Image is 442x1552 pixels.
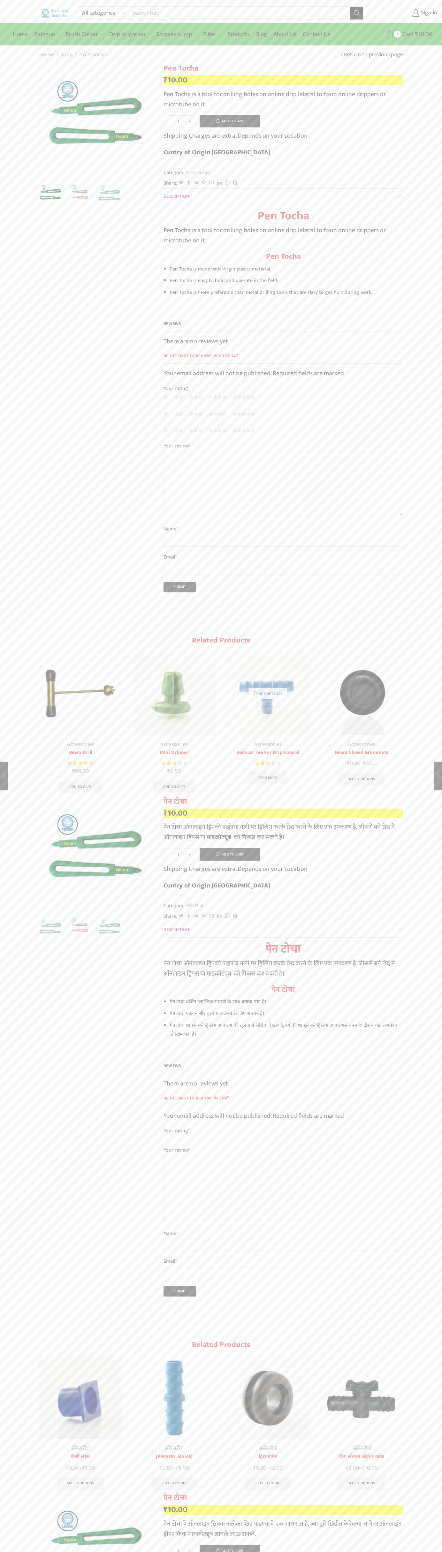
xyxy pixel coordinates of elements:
[67,182,94,208] li: 2 / 3
[362,1463,378,1473] bdi: 10.00
[164,958,403,979] p: पेन टोचा ऑनलाइन ड्रिपकी पाईपया नली पर ड्रिलिंग करके छेद करने के लिए एक उपकरण है, जीससे बने छेद मे...
[164,864,308,874] p: Shipping Charges are extra, Depends on your Location
[226,1453,309,1461] a: हिरा ग्रोमेट
[164,385,403,392] label: Your rating
[415,29,432,39] bdi: 10.00
[37,181,64,208] a: PEN TOCHA IMAGE 1
[394,31,401,37] span: 1
[255,760,271,767] span: Rated out of 5
[82,1463,85,1473] span: ₹
[164,193,189,200] span: Description
[338,1477,385,1490] a: Select options for “हिरा लॅटरल जॉईनर कॉक”
[232,427,255,434] a: 5 of 5 stars
[164,1110,344,1121] span: Your email address will not be published. Required fields are marked
[129,7,350,19] input: Search for...
[253,1463,256,1473] span: ₹
[66,1463,69,1473] span: ₹
[79,51,107,59] a: Accessories
[39,64,154,179] div: 1 / 3
[224,27,253,42] a: Products
[346,1463,348,1473] span: ₹
[347,759,350,768] span: ₹
[161,760,187,767] div: Rated 3.25 out of 5
[209,394,226,401] a: 4 of 5 stars
[192,1338,250,1351] span: Related products
[164,913,177,920] span: Share:
[82,1463,95,1473] bdi: 1.00
[37,182,64,208] li: 1 / 3
[39,51,54,59] a: Home
[39,51,107,59] nav: Breadcrumb
[316,649,407,789] div: 4 / 10
[164,1229,403,1238] label: Name
[72,766,89,776] bdi: 60.00
[164,822,403,842] p: पेन टोचा ऑनलाइन ड्रिपकी पाईपया नली पर ड्रिलिंग करके छेद करने के लिए एक उपकरण है, जीससे बने छेद मे...
[37,915,64,942] img: PEN TOCHA
[151,1477,197,1490] a: Select options for “हिरा लॅटरल जोईनर”
[96,182,123,209] img: PEN TOCHA
[316,1353,407,1494] div: 4 / 10
[39,1464,122,1472] span: –
[167,766,170,776] span: ₹
[164,926,189,933] span: Description
[223,1353,313,1494] div: 3 / 10
[232,410,255,417] a: 5 of 5 stars
[200,27,224,42] a: Filter
[165,1444,184,1453] a: अ‍ॅसेसरीज
[270,27,300,42] a: About Us
[164,1286,196,1297] input: Submit
[164,1078,403,1089] p: There are no reviews yet.
[37,915,64,941] li: 1 / 3
[164,394,168,401] a: 1 of 5 stars
[363,759,366,768] span: ₹
[67,182,94,209] a: PEN TOCHA IMAGE 2
[164,553,403,561] label: Email
[164,1146,403,1154] label: Your review
[254,740,282,749] a: Accessories
[164,368,344,379] span: Your email address will not be published. Required fields are marked
[164,1518,402,1540] span: पेन टोचा हे ऑनलाइन ठिबक नळीला छिद्र पाडण्याचे एक साधन आहे, ज्या द्वारे छिद्रीत केकेल्या जागेवर ऑन...
[96,915,123,942] a: PEN TOCHA IMAGE 1
[170,1021,403,1039] li: पेन टोचा धातुसे बने ड्रिलिंग उपकरण की तुलना में अधिक बेहतर है, क्योंकी धातूसे बने ड्रिलिंग उपकरणस...
[189,427,202,434] a: 3 of 5 stars
[164,179,177,187] span: Share:
[133,749,216,757] a: Mini Dripper
[164,73,168,87] span: ₹
[129,649,220,797] div: 2 / 10
[248,688,287,699] p: Out of stock
[373,7,437,19] a: Sign in
[176,1463,189,1473] bdi: 5.00
[320,749,403,757] a: Heera Closed Grommets
[39,797,154,912] div: 1 / 3
[60,51,73,59] a: Shop
[67,915,94,942] a: PEN TOCHA IMAGE 2
[39,1356,122,1439] img: पेप्सी लॉक
[164,1503,187,1516] bdi: 10.00
[164,427,168,434] a: 1 of 5 stars
[320,1356,403,1439] img: Heera Lateral Joiner Cock
[66,1463,79,1473] bdi: 0.50
[300,27,333,42] a: Contact Us
[170,288,403,297] li: Pen Tocha is more preferable than metal drilling tools that are risky to get hurt during work.
[71,1444,90,1453] a: अ‍ॅसेसरीज
[164,189,403,204] a: Description
[415,29,418,39] span: ₹
[174,427,183,434] a: 2 of 5 stars
[352,1444,371,1453] a: अ‍ॅसेसरीज
[255,760,281,767] div: Rated 3.00 out of 5
[363,759,377,768] bdi: 5.00
[347,759,360,768] bdi: 0.80
[320,1453,403,1461] a: हिरा लॅटरल जॉईनर कॉक
[362,1463,365,1473] span: ₹
[160,740,188,749] a: Accessories
[164,209,403,223] h1: Pen Tocha
[35,649,126,797] div: 1 / 10
[164,1257,403,1266] label: Email
[164,169,211,176] span: Category:
[39,749,122,757] a: Heera Drill
[164,89,403,110] p: Pen Tocha is a tool for drilling holes on online drip lateral to fixup online drippers or microtu...
[171,848,186,860] input: Product quantity
[39,652,122,735] img: Heera Drill
[133,652,216,735] img: Mini Dripper
[96,182,123,208] li: 3 / 3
